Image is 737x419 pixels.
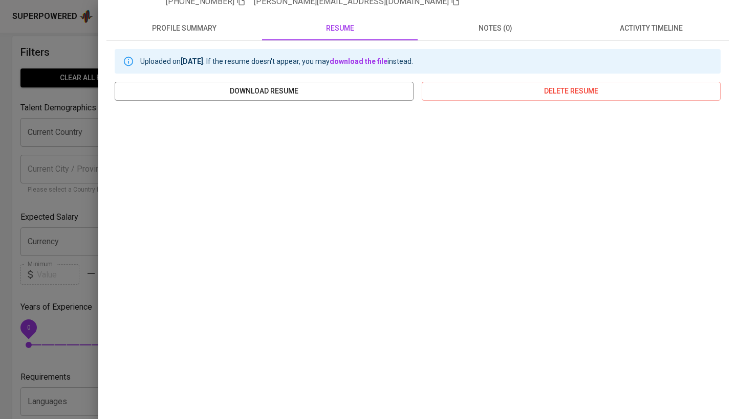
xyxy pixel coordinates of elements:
a: download the file [330,57,387,65]
button: download resume [115,82,414,101]
span: profile summary [113,22,256,35]
div: Uploaded on . If the resume doesn't appear, you may instead. [140,52,413,71]
span: resume [268,22,411,35]
button: delete resume [422,82,721,101]
span: activity timeline [579,22,723,35]
span: notes (0) [424,22,567,35]
b: [DATE] [181,57,203,65]
span: delete resume [430,85,712,98]
iframe: fb633c506862f4497f34a1011b7d875b.pdf [115,109,721,415]
span: download resume [123,85,405,98]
